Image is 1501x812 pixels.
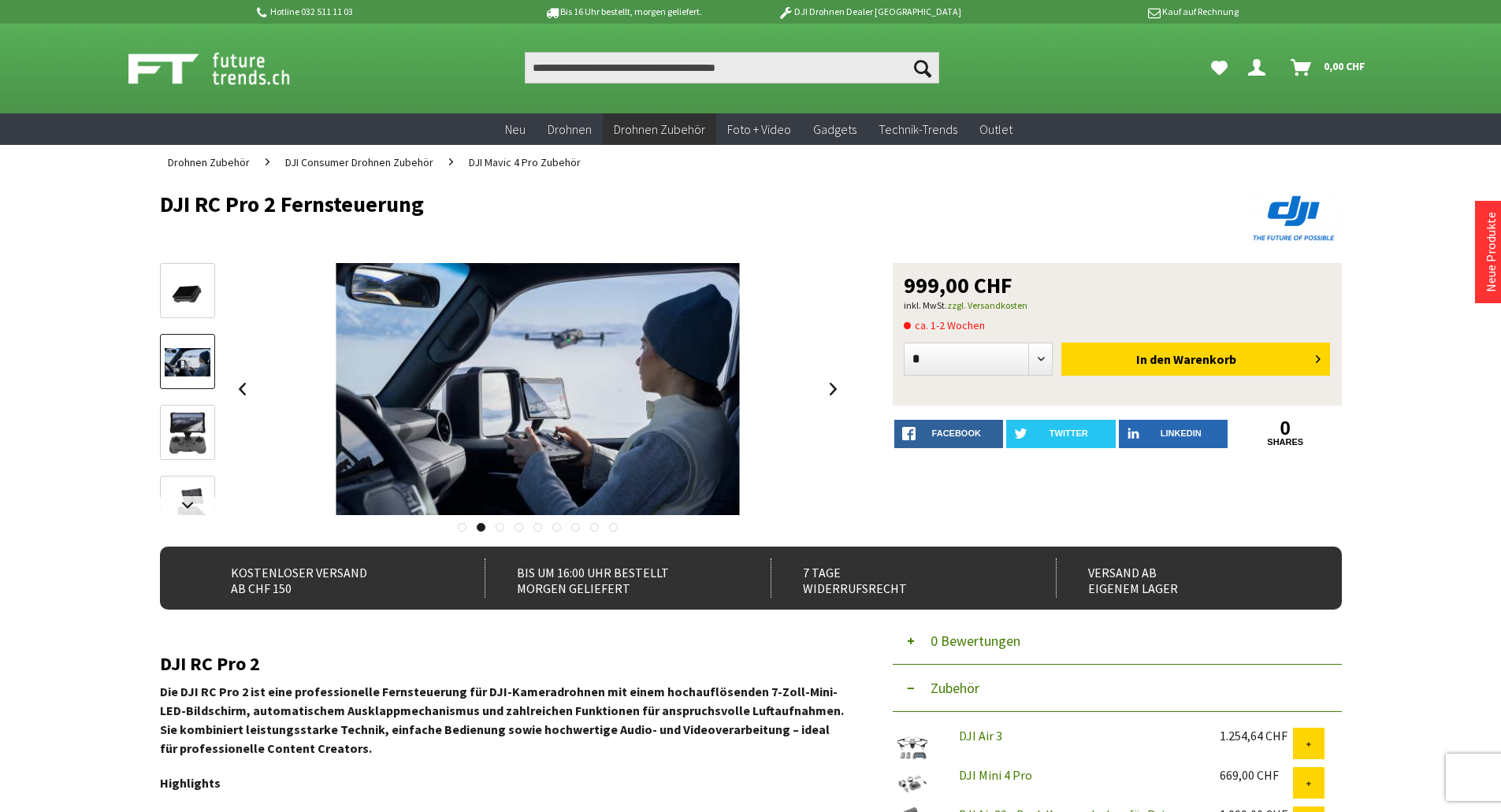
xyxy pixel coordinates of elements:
a: DJI Mavic 4 Pro Zubehör [461,145,589,180]
span: LinkedIn [1161,428,1202,438]
a: Technik-Trends [868,113,968,146]
span: DJI Consumer Drohnen Zubehör [285,155,433,169]
div: Bis um 16:00 Uhr bestellt Morgen geliefert [485,558,736,598]
a: 0 [1231,420,1340,437]
a: LinkedIn [1119,420,1228,448]
a: DJI Air 3 [959,728,1002,743]
img: DJI Mini 4 Pro [893,767,932,799]
a: Dein Konto [1242,52,1278,83]
a: Meine Favoriten [1203,52,1235,83]
span: Warenkorb [1173,351,1236,367]
img: DJI Air 3 [893,728,932,767]
a: Drohnen Zubehör [160,145,258,180]
span: facebook [932,428,981,438]
div: 669,00 CHF [1220,767,1293,783]
span: Gadgets [813,121,856,137]
span: Drohnen Zubehör [168,155,250,169]
span: twitter [1050,428,1088,438]
button: Suchen [906,52,939,83]
input: Produkt, Marke, Kategorie, EAN, Artikelnummer… [525,52,939,83]
a: DJI Consumer Drohnen Zubehör [277,145,441,180]
a: Neue Produkte [1483,212,1499,292]
div: 7 Tage Widerrufsrecht [771,558,1022,598]
h2: DJI RC Pro 2 [160,654,845,674]
span: 0,00 CHF [1324,54,1365,79]
strong: Highlights [160,775,221,791]
a: Warenkorb [1284,52,1373,83]
div: 1.254,64 CHF [1220,728,1293,743]
span: 999,00 CHF [904,274,1012,296]
a: Foto + Video [716,113,802,146]
button: Zubehör [893,665,1342,712]
strong: Die DJI RC Pro 2 ist eine professionelle Fernsteuerung für DJI-Kameradrohnen mit einem hochauflös... [160,684,844,756]
a: DJI Mini 4 Pro [959,767,1032,783]
span: DJI Mavic 4 Pro Zubehör [469,155,581,169]
span: Technik-Trends [879,121,957,137]
span: Drohnen Zubehör [614,121,705,137]
p: DJI Drohnen Dealer [GEOGRAPHIC_DATA] [746,2,992,21]
a: shares [1231,437,1340,447]
img: Vorschau: DJI RC Pro 2 Fernsteuerung [165,269,210,314]
a: Drohnen [537,113,603,146]
h1: DJI RC Pro 2 Fernsteuerung [160,192,1105,216]
a: Drohnen Zubehör [603,113,716,146]
a: facebook [894,420,1004,448]
p: Kauf auf Rechnung [993,2,1239,21]
button: 0 Bewertungen [893,617,1342,665]
a: Neu [494,113,537,146]
span: ca. 1-2 Wochen [904,316,985,335]
a: zzgl. Versandkosten [947,299,1027,311]
span: Drohnen [548,121,592,137]
span: Neu [505,121,526,137]
img: DJI [1247,192,1342,244]
a: Gadgets [802,113,868,146]
button: In den Warenkorb [1061,343,1330,376]
a: Outlet [968,113,1024,146]
span: Foto + Video [727,121,791,137]
span: Outlet [979,121,1012,137]
a: twitter [1006,420,1116,448]
p: inkl. MwSt. [904,296,1331,315]
div: Kostenloser Versand ab CHF 150 [199,558,451,598]
div: Versand ab eigenem Lager [1056,558,1307,598]
p: Hotline 032 511 11 03 [255,2,500,21]
p: Bis 16 Uhr bestellt, morgen geliefert. [500,2,746,21]
img: Shop Futuretrends - zur Startseite wechseln [128,49,325,88]
span: In den [1136,351,1171,367]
